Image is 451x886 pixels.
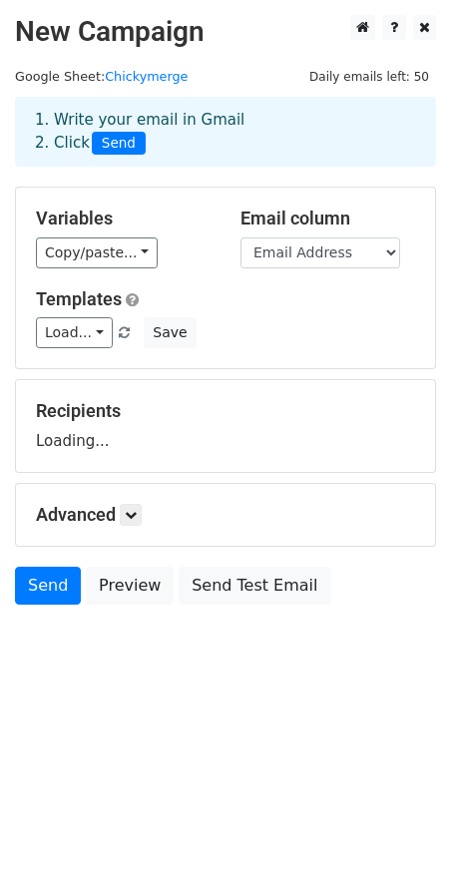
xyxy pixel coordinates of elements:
[36,208,211,229] h5: Variables
[36,288,122,309] a: Templates
[144,317,196,348] button: Save
[15,15,436,49] h2: New Campaign
[15,567,81,605] a: Send
[179,567,330,605] a: Send Test Email
[36,504,415,526] h5: Advanced
[36,400,415,422] h5: Recipients
[36,400,415,452] div: Loading...
[86,567,174,605] a: Preview
[36,237,158,268] a: Copy/paste...
[92,132,146,156] span: Send
[15,69,188,84] small: Google Sheet:
[302,66,436,88] span: Daily emails left: 50
[105,69,188,84] a: Chickymerge
[20,109,431,155] div: 1. Write your email in Gmail 2. Click
[36,317,113,348] a: Load...
[240,208,415,229] h5: Email column
[302,69,436,84] a: Daily emails left: 50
